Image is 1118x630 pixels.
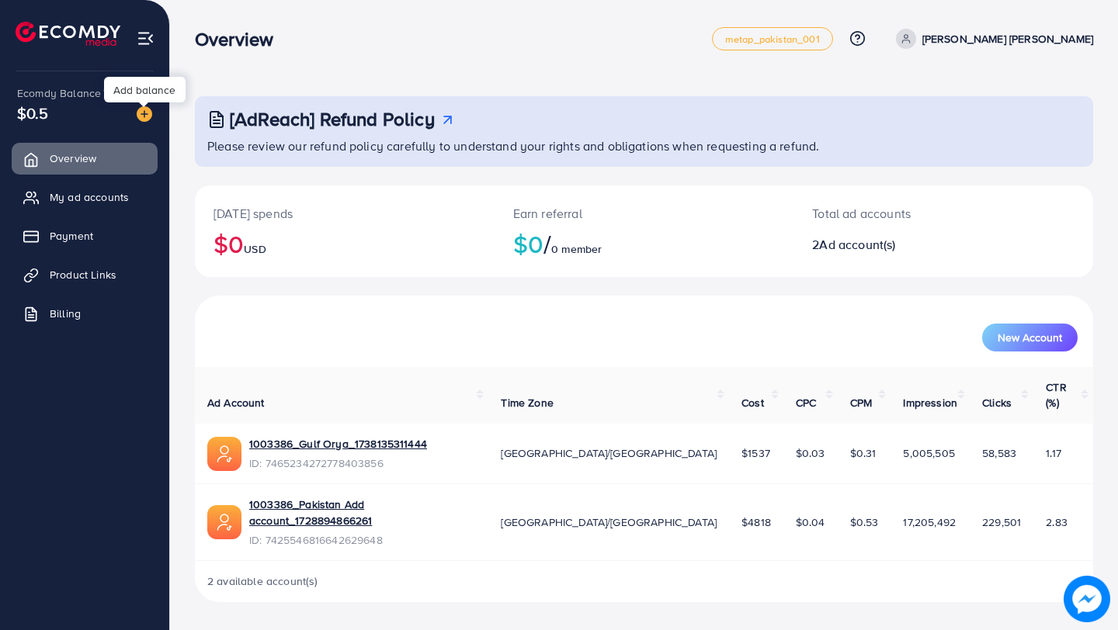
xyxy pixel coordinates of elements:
a: Product Links [12,259,158,290]
span: Clicks [982,395,1012,410]
span: CPM [850,395,872,410]
img: logo [16,22,120,46]
h3: Overview [195,28,286,50]
img: image [1064,576,1110,622]
span: Cost [741,395,764,410]
span: 2 available account(s) [207,573,318,589]
span: / [543,226,551,261]
span: Ad account(s) [819,236,895,253]
p: Earn referral [513,204,776,223]
span: Product Links [50,267,116,282]
span: 5,005,505 [903,445,954,461]
a: Billing [12,298,158,329]
h2: 2 [812,237,999,252]
img: ic-ads-acc.e4c84228.svg [207,505,241,539]
span: $0.31 [850,445,877,461]
span: Payment [50,228,93,244]
div: Add balance [104,77,186,102]
a: metap_pakistan_001 [712,27,833,50]
span: $1537 [741,445,770,461]
span: $0.04 [796,514,825,530]
span: 1.17 [1046,445,1061,461]
span: New Account [998,332,1062,343]
span: Time Zone [501,395,553,410]
h2: $0 [214,229,476,258]
span: [GEOGRAPHIC_DATA]/[GEOGRAPHIC_DATA] [501,514,717,530]
span: CTR (%) [1046,379,1066,410]
span: $0.5 [17,102,49,124]
a: Overview [12,143,158,174]
img: menu [137,29,155,47]
span: Ecomdy Balance [17,85,101,101]
span: ID: 7425546816642629648 [249,532,476,548]
span: $4818 [741,514,771,530]
h3: [AdReach] Refund Policy [230,108,435,130]
span: 2.83 [1046,514,1068,530]
button: New Account [982,324,1078,351]
span: 0 member [551,241,602,257]
a: 1003386_Pakistan Add account_1728894866261 [249,497,476,528]
a: [PERSON_NAME] [PERSON_NAME] [890,29,1093,49]
span: 58,583 [982,445,1016,461]
p: Total ad accounts [812,204,999,223]
img: image [137,106,152,122]
span: Overview [50,151,96,166]
a: Payment [12,220,158,251]
span: My ad accounts [50,189,129,205]
p: [PERSON_NAME] [PERSON_NAME] [922,29,1093,48]
span: metap_pakistan_001 [725,34,820,44]
span: [GEOGRAPHIC_DATA]/[GEOGRAPHIC_DATA] [501,445,717,461]
span: USD [244,241,266,257]
h2: $0 [513,229,776,258]
img: ic-ads-acc.e4c84228.svg [207,437,241,471]
p: [DATE] spends [214,204,476,223]
span: $0.53 [850,514,879,530]
span: Ad Account [207,395,265,410]
span: Billing [50,306,81,321]
span: ID: 7465234272778403856 [249,455,427,471]
span: Impression [903,395,957,410]
span: 17,205,492 [903,514,956,530]
a: My ad accounts [12,182,158,213]
span: $0.03 [796,445,825,461]
span: 229,501 [982,514,1021,530]
a: 1003386_Gulf Orya_1738135311444 [249,436,427,452]
p: Please review our refund policy carefully to understand your rights and obligations when requesti... [207,137,1084,155]
span: CPC [796,395,816,410]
